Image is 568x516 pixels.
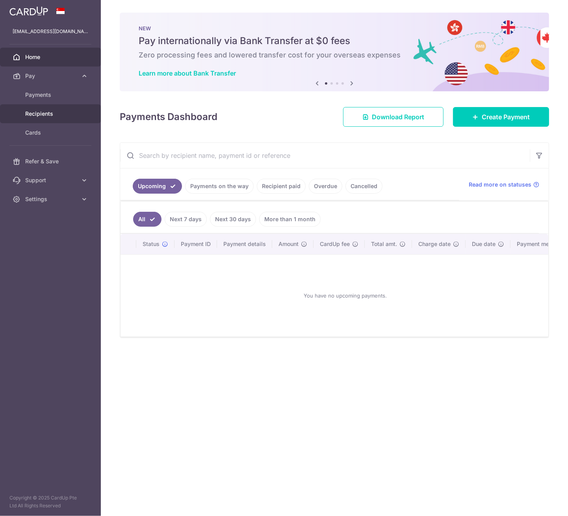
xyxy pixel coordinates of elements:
span: Status [143,240,160,248]
span: Support [25,176,77,184]
a: Next 7 days [165,212,207,227]
a: Download Report [343,107,444,127]
a: All [133,212,161,227]
span: CardUp fee [320,240,350,248]
a: Read more on statuses [469,181,539,189]
th: Payment details [217,234,272,254]
span: Create Payment [482,112,530,122]
h5: Pay internationally via Bank Transfer at $0 fees [139,35,530,47]
a: Cancelled [345,179,382,194]
a: Upcoming [133,179,182,194]
img: CardUp [9,6,48,16]
a: Payments on the way [185,179,254,194]
a: Recipient paid [257,179,306,194]
div: You have no upcoming payments. [130,261,561,330]
h4: Payments Dashboard [120,110,217,124]
span: Settings [25,195,77,203]
span: Amount [278,240,299,248]
input: Search by recipient name, payment id or reference [120,143,530,168]
a: More than 1 month [259,212,321,227]
img: Bank transfer banner [120,13,549,91]
span: Cards [25,129,77,137]
span: Home [25,53,77,61]
span: Refer & Save [25,157,77,165]
span: Payments [25,91,77,99]
span: Read more on statuses [469,181,531,189]
span: Pay [25,72,77,80]
a: Overdue [309,179,342,194]
a: Create Payment [453,107,549,127]
span: Recipients [25,110,77,118]
th: Payment ID [174,234,217,254]
span: Download Report [372,112,424,122]
p: [EMAIL_ADDRESS][DOMAIN_NAME] [13,28,88,35]
span: Charge date [418,240,451,248]
a: Learn more about Bank Transfer [139,69,236,77]
span: Due date [472,240,496,248]
h6: Zero processing fees and lowered transfer cost for your overseas expenses [139,50,530,60]
a: Next 30 days [210,212,256,227]
span: Total amt. [371,240,397,248]
p: NEW [139,25,530,31]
